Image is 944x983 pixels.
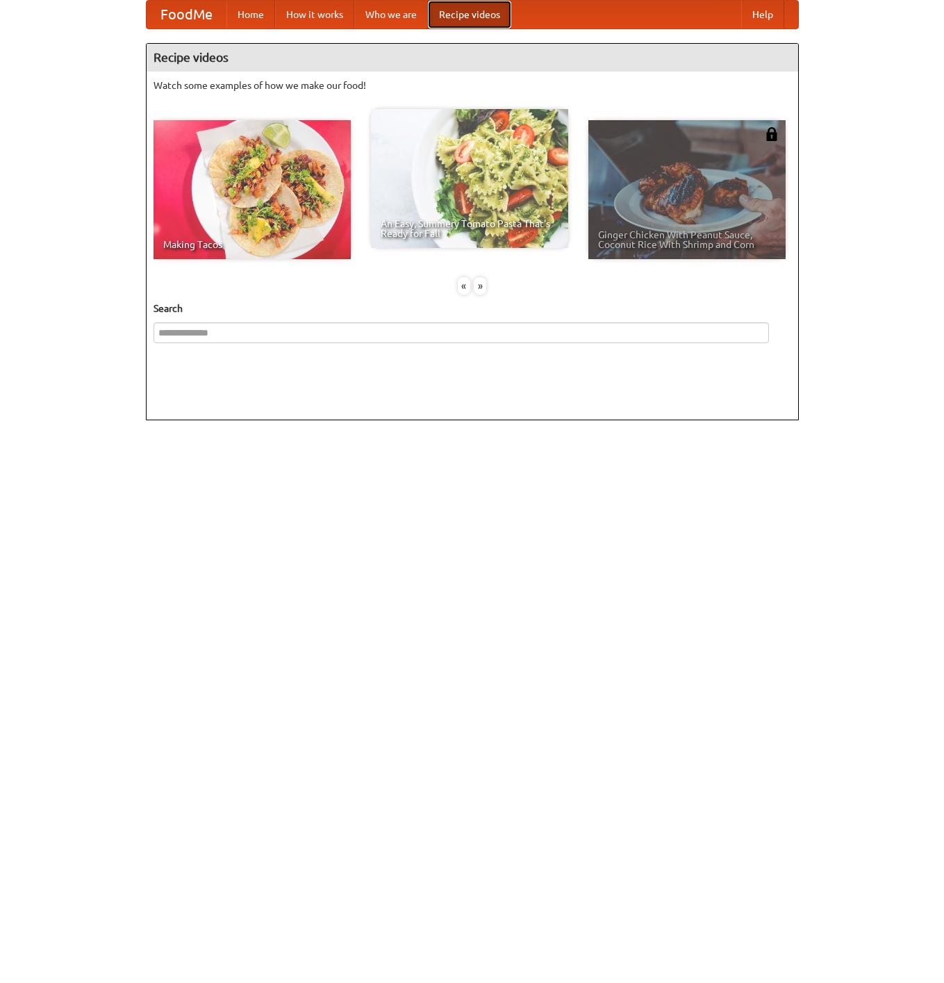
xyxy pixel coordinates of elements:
a: Making Tacos [154,120,351,259]
h5: Search [154,301,791,315]
h4: Recipe videos [147,44,798,72]
div: « [458,277,470,295]
a: Home [226,1,275,28]
span: Making Tacos [163,240,341,249]
img: 483408.png [765,127,779,141]
a: FoodMe [147,1,226,28]
a: Recipe videos [428,1,511,28]
a: How it works [275,1,354,28]
a: Who we are [354,1,428,28]
p: Watch some examples of how we make our food! [154,79,791,92]
span: An Easy, Summery Tomato Pasta That's Ready for Fall [381,219,558,238]
a: Help [741,1,784,28]
div: » [474,277,486,295]
a: An Easy, Summery Tomato Pasta That's Ready for Fall [371,109,568,248]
